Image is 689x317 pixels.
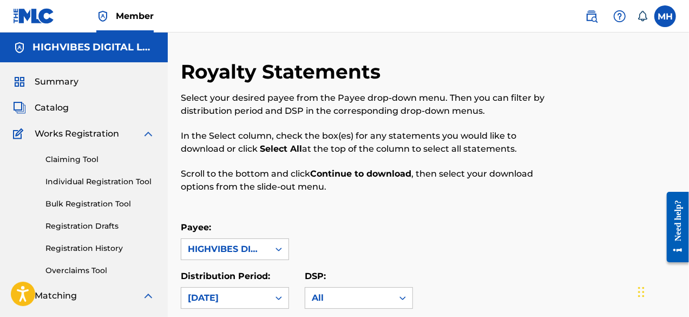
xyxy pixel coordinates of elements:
div: [DATE] [188,292,263,305]
a: SummarySummary [13,75,78,88]
h2: Royalty Statements [181,60,386,84]
div: Help [609,5,631,27]
img: expand [142,127,155,140]
strong: Select All [260,144,302,154]
div: All [312,292,386,305]
a: Bulk Registration Tool [45,198,155,210]
span: Member [116,10,154,22]
div: HIGHVIBES DIGITAL LLC [188,243,263,256]
p: Select your desired payee from the Payee drop-down menu. Then you can filter by distribution peri... [181,92,562,118]
label: Distribution Period: [181,271,270,281]
label: DSP: [305,271,326,281]
img: help [613,10,626,23]
img: Top Rightsholder [96,10,109,23]
a: Registration Drafts [45,221,155,232]
a: Overclaims Tool [45,265,155,276]
a: Public Search [581,5,602,27]
strong: Continue to download [310,169,411,179]
img: Accounts [13,41,26,54]
img: expand [142,289,155,302]
img: search [585,10,598,23]
div: User Menu [654,5,676,27]
a: CatalogCatalog [13,101,69,114]
div: Notifications [637,11,648,22]
img: Summary [13,75,26,88]
span: Works Registration [35,127,119,140]
div: Drag [638,276,645,308]
a: Claiming Tool [45,154,155,165]
a: Individual Registration Tool [45,176,155,187]
span: Matching [35,289,77,302]
span: Catalog [35,101,69,114]
a: Registration History [45,243,155,254]
p: Scroll to the bottom and click , then select your download options from the slide-out menu. [181,167,562,193]
p: In the Select column, check the box(es) for any statements you would like to download or click at... [181,130,562,156]
h5: HIGHVIBES DIGITAL LLC [32,41,155,54]
iframe: Chat Widget [635,265,689,317]
iframe: Resource Center [659,184,689,271]
img: Catalog [13,101,26,114]
img: Works Registration [13,127,27,140]
span: Summary [35,75,78,88]
img: MLC Logo [13,8,55,24]
label: Payee: [181,222,211,232]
